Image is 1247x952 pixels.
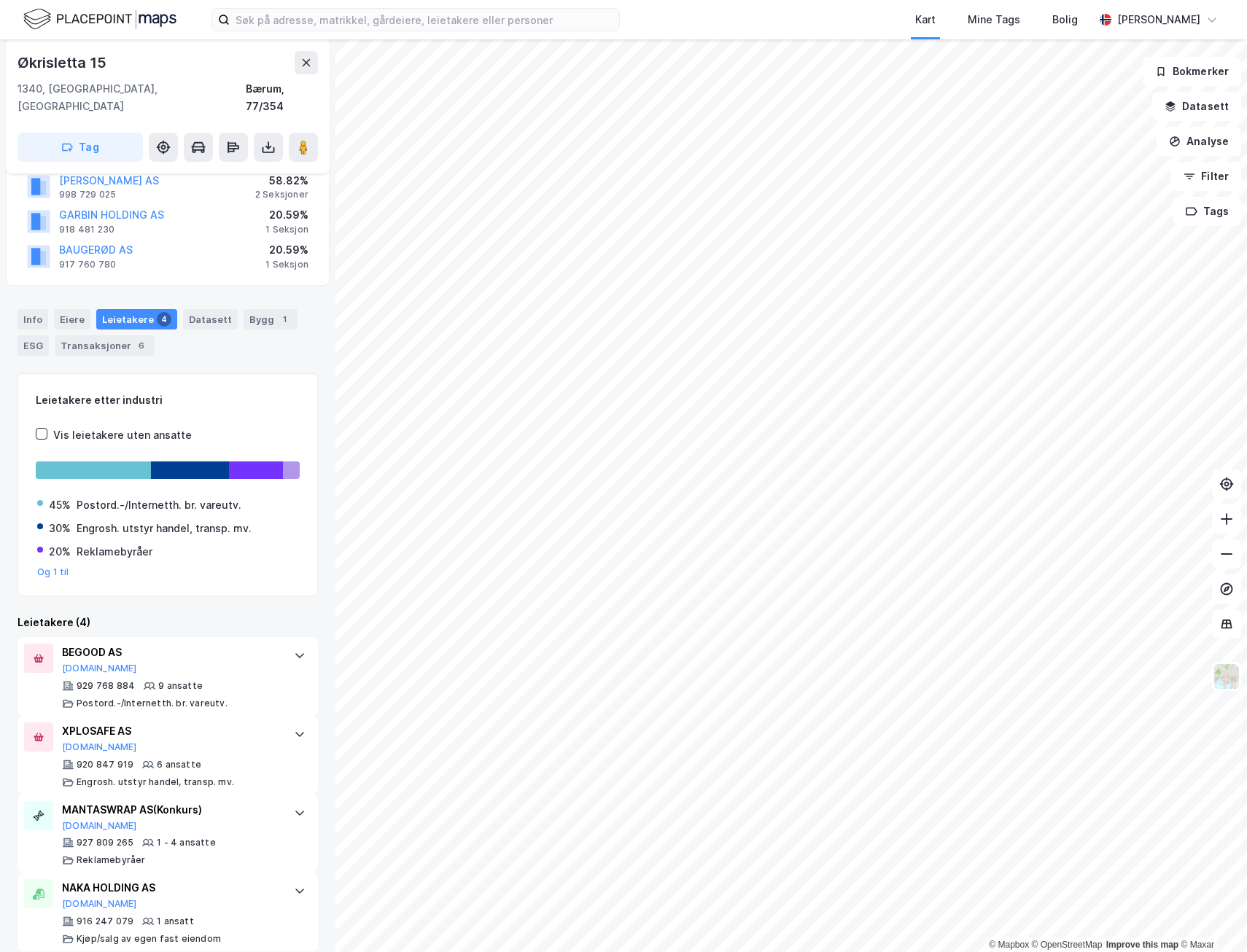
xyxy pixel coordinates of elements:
img: logo.f888ab2527a4732fd821a326f86c7f29.svg [23,7,176,32]
div: Leietakere (4) [18,614,318,631]
div: 920 847 919 [77,759,133,770]
button: Datasett [1152,92,1241,121]
div: 929 768 884 [77,680,135,692]
div: Eiere [54,309,90,329]
div: 927 809 265 [77,837,133,848]
div: 918 481 230 [59,224,114,235]
div: 1 ansatt [157,916,194,927]
a: Improve this map [1106,940,1178,950]
div: Bygg [244,309,298,329]
button: Bokmerker [1143,57,1241,86]
div: 20% [49,543,71,561]
div: 45% [49,496,71,514]
div: 9 ansatte [158,680,203,692]
div: Bærum, 77/354 [246,80,318,115]
div: Transaksjoner [55,335,155,356]
button: Analyse [1157,127,1241,156]
div: Reklamebyråer [77,543,152,561]
div: Reklamebyråer [77,854,146,866]
div: Leietakere etter industri [36,391,300,409]
div: Bolig [1052,11,1078,28]
input: Søk på adresse, matrikkel, gårdeiere, leietakere eller personer [230,9,619,31]
div: 916 247 079 [77,916,133,927]
div: Vis leietakere uten ansatte [53,426,192,444]
div: 20.59% [265,206,308,224]
button: [DOMAIN_NAME] [62,741,137,753]
div: Engrosh. utstyr handel, transp. mv. [77,520,252,537]
div: 4 [157,312,171,327]
button: Tags [1173,197,1241,226]
div: XPLOSAFE AS [62,722,279,740]
div: Kjøp/salg av egen fast eiendom [77,933,221,945]
a: Mapbox [989,940,1029,950]
button: Tag [18,133,143,162]
button: Filter [1171,162,1241,191]
div: 998 729 025 [59,189,116,200]
div: 1 [277,312,292,327]
div: ESG [18,335,49,356]
div: 58.82% [255,172,308,190]
div: 1 - 4 ansatte [157,837,216,848]
div: Leietakere [96,309,177,329]
div: Kart [915,11,936,28]
div: BEGOOD AS [62,644,279,661]
div: Postord.-/Internetth. br. vareutv. [77,698,228,709]
img: Z [1213,663,1240,690]
button: [DOMAIN_NAME] [62,820,137,832]
div: 1 Seksjon [265,224,308,235]
a: OpenStreetMap [1032,940,1103,950]
button: Og 1 til [37,566,69,578]
div: 1 Seksjon [265,259,308,270]
div: 6 ansatte [157,759,201,770]
iframe: Chat Widget [1174,882,1247,952]
div: 1340, [GEOGRAPHIC_DATA], [GEOGRAPHIC_DATA] [18,80,246,115]
div: Mine Tags [968,11,1020,28]
div: [PERSON_NAME] [1117,11,1200,28]
div: Datasett [183,309,238,329]
div: 6 [134,338,149,353]
div: MANTASWRAP AS (Konkurs) [62,801,279,819]
div: 917 760 780 [59,259,116,270]
button: [DOMAIN_NAME] [62,898,137,910]
div: 2 Seksjoner [255,189,308,200]
div: 20.59% [265,241,308,259]
div: Postord.-/Internetth. br. vareutv. [77,496,241,514]
div: Info [18,309,48,329]
div: Økrisletta 15 [18,51,109,74]
div: Engrosh. utstyr handel, transp. mv. [77,776,234,788]
button: [DOMAIN_NAME] [62,663,137,674]
div: NAKA HOLDING AS [62,879,279,897]
div: 30% [49,520,71,537]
